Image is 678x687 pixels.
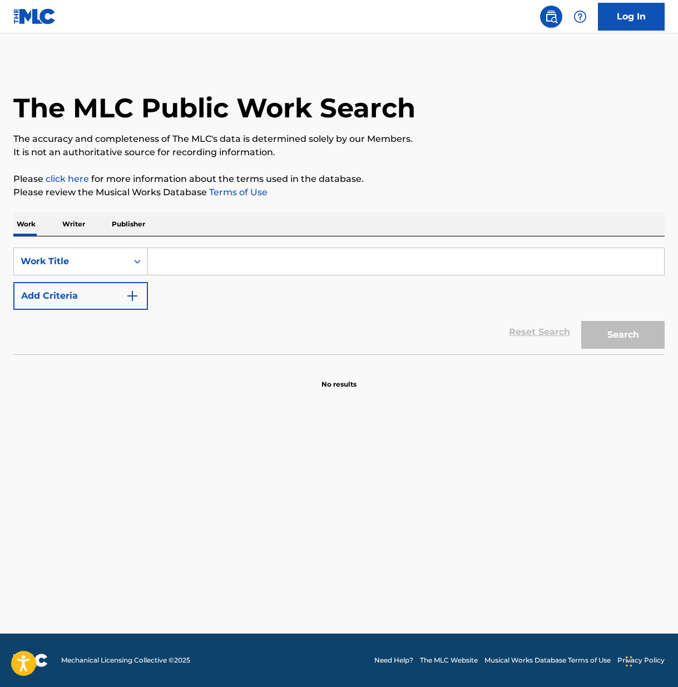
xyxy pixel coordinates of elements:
a: click here [46,174,89,184]
div: Drag [626,645,632,678]
div: Work Title [21,255,121,268]
img: help [573,10,587,23]
img: MLC Logo [13,8,56,24]
img: search [545,10,558,23]
p: Please for more information about the terms used in the database. [13,172,665,186]
iframe: Chat Widget [622,634,678,687]
form: Search Form [13,248,665,354]
a: Musical Works Database Terms of Use [484,655,611,665]
p: No results [321,366,357,389]
a: Need Help? [374,655,413,665]
img: 9d2ae6d4665cec9f34b9.svg [126,289,139,303]
span: Mechanical Licensing Collective © 2025 [61,655,190,665]
p: Writer [59,212,88,236]
img: logo [13,654,48,667]
a: Public Search [540,6,562,28]
p: The accuracy and completeness of The MLC's data is determined solely by our Members. [13,132,665,146]
p: Please review the Musical Works Database [13,186,665,199]
button: Add Criteria [13,282,148,310]
a: Terms of Use [207,187,268,197]
p: Work [13,212,39,236]
a: Log In [598,3,665,31]
p: Publisher [108,212,149,236]
div: Help [569,6,591,28]
p: It is not an authoritative source for recording information. [13,146,665,159]
h1: The MLC Public Work Search [13,91,415,125]
a: The MLC Website [420,655,478,665]
a: Privacy Policy [617,655,665,665]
